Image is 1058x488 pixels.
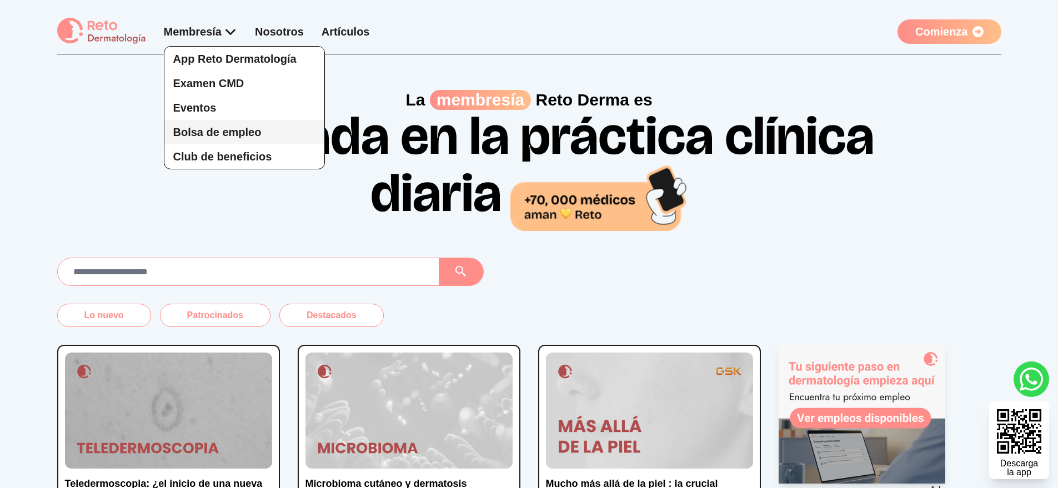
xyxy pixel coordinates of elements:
[1014,361,1049,397] a: whatsapp button
[430,90,531,110] span: membresía
[57,18,146,45] img: logo Reto dermatología
[322,26,370,38] a: Artículos
[57,90,1001,110] p: La Reto Derma es
[65,353,272,469] img: Teledermoscopia: ¿el inicio de una nueva era en la detección del cáncer de piel?
[779,345,945,484] img: Ad - web | home | side | reto dermatologia bolsa de empleo | 2025-08-28 | 1
[173,53,297,65] span: App Reto Dermatología
[510,163,688,230] img: 70,000 médicos aman Reto
[305,353,513,469] img: Microbioma cutáneo y dermatosis inflamatorias: nuevos enfoques terapéuticos con probióticos de pr...
[160,304,270,327] button: Patrocinados
[546,353,753,469] img: Mucho más allá de la piel : la crucial relevancia del tratamiento del acné hoy
[164,24,238,39] div: Membresía
[173,126,262,138] span: Bolsa de empleo
[279,304,384,327] button: Destacados
[897,19,1001,44] a: Comienza
[164,120,324,144] a: Bolsa de empleo
[1000,459,1038,477] div: Descarga la app
[173,77,244,89] span: Examen CMD
[174,110,885,230] h1: Tu aliada en la práctica clínica diaria
[164,71,324,95] a: Examen CMD
[255,26,304,38] a: Nosotros
[57,304,151,327] button: Lo nuevo
[173,150,272,163] span: Club de beneficios
[164,144,324,169] a: Club de beneficios
[164,47,324,71] a: App Reto Dermatología
[164,95,324,120] a: Eventos
[173,102,217,114] span: Eventos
